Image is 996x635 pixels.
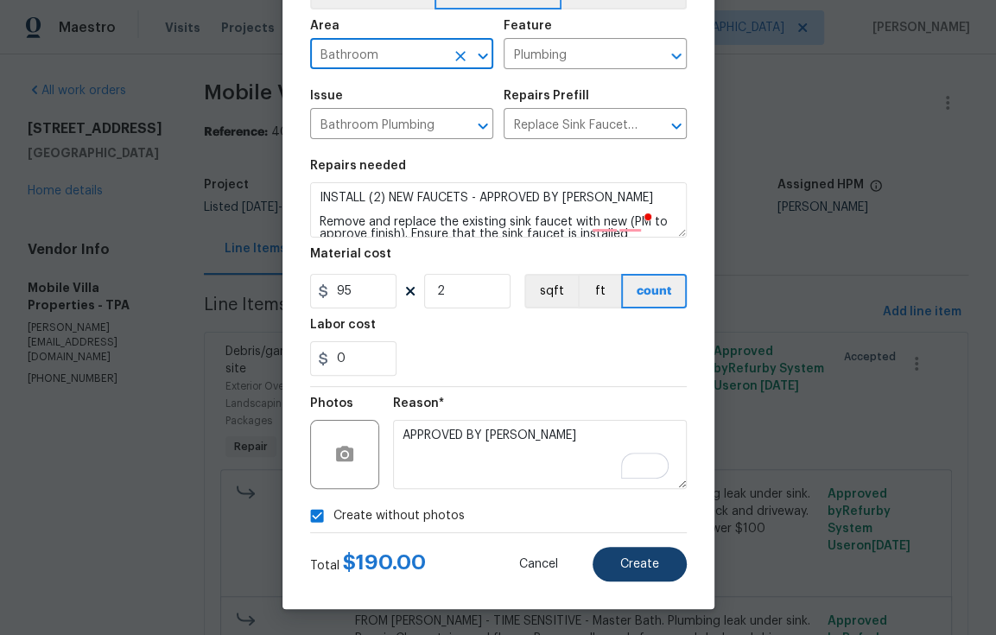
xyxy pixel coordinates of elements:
h5: Photos [310,397,353,410]
span: Create [620,558,659,571]
button: Open [664,44,688,68]
button: Open [471,44,495,68]
button: ft [578,274,621,308]
button: Open [471,114,495,138]
textarea: To enrich screen reader interactions, please activate Accessibility in Grammarly extension settings [310,182,687,238]
h5: Reason* [393,397,444,410]
span: $ 190.00 [343,552,426,573]
button: sqft [524,274,578,308]
h5: Material cost [310,248,391,260]
textarea: To enrich screen reader interactions, please activate Accessibility in Grammarly extension settings [393,420,687,489]
h5: Issue [310,90,343,102]
h5: Feature [504,20,552,32]
h5: Labor cost [310,319,376,331]
div: Total [310,554,426,575]
h5: Repairs needed [310,160,406,172]
span: Create without photos [333,507,465,525]
span: Cancel [519,558,558,571]
h5: Area [310,20,339,32]
button: count [621,274,687,308]
button: Create [593,547,687,581]
button: Clear [448,44,473,68]
button: Open [664,114,688,138]
button: Cancel [492,547,586,581]
h5: Repairs Prefill [504,90,589,102]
